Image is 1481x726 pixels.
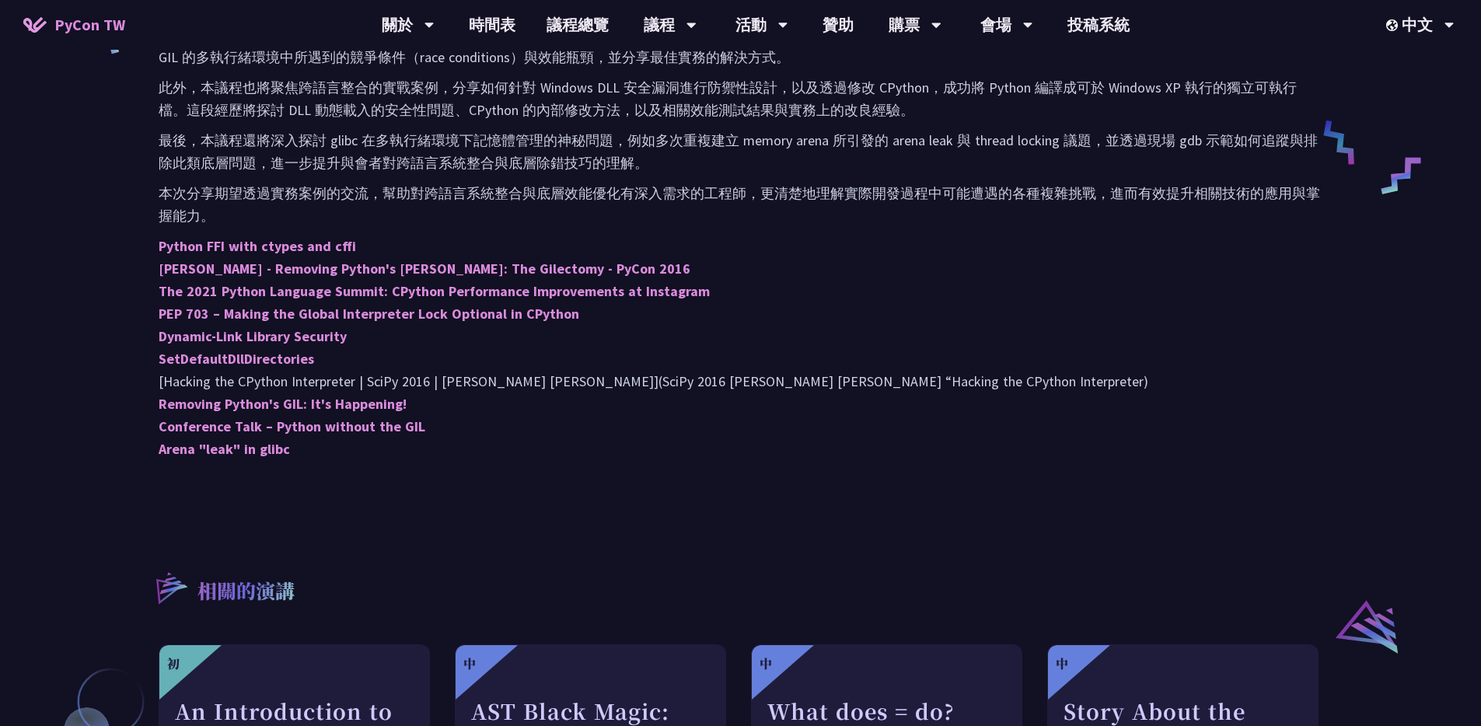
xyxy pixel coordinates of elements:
a: Conference Talk – Python without the GIL [159,417,425,435]
a: The 2021 Python Language Summit: CPython Performance Improvements at Instagram [159,282,710,300]
div: 中 [1056,654,1068,673]
p: 相關的演講 [197,577,295,608]
a: Dynamic-Link Library Security [159,327,347,345]
p: 最後，本議程還將深入探討 glibc 在多執行緒環境下記憶體管理的神秘問題，例如多次重複建立 memory arena 所引發的 arena leak 與 thread locking 議題，並... [159,129,1322,174]
div: 初 [167,654,180,673]
a: PyCon TW [8,5,141,44]
a: SetDefaultDllDirectories [159,350,314,368]
a: PEP 703 – Making the Global Interpreter Lock Optional in CPython [159,305,579,323]
img: Locale Icon [1386,19,1402,31]
div: 中 [760,654,772,673]
a: [PERSON_NAME] - Removing Python's [PERSON_NAME]: The Gilectomy - PyCon 2016 [159,260,690,277]
img: Home icon of PyCon TW 2025 [23,17,47,33]
span: PyCon TW [54,13,125,37]
p: [Hacking the CPython Interpreter | SciPy 2016 | [PERSON_NAME] [PERSON_NAME]](SciPy 2016 [PERSON_N... [159,235,1322,460]
a: Removing Python's GIL: It's Happening! [159,395,407,413]
img: r3.8d01567.svg [133,550,208,625]
p: 本次分享期望透過實務案例的交流，幫助對跨語言系統整合與底層效能優化有深入需求的工程師，更清楚地理解實際開發過程中可能遭遇的各種複雜挑戰，進而有效提升相關技術的應用與掌握能力。 [159,182,1322,227]
div: 中 [463,654,476,673]
a: Python FFI with ctypes and cffi [159,237,356,255]
a: Arena "leak" in glibc [159,440,290,458]
p: 此外，本議程也將聚焦跨語言整合的實戰案例，分享如何針對 Windows DLL 安全漏洞進行防禦性設計，以及透過修改 CPython，成功將 Python 編譯成可於 Windows XP 執行... [159,76,1322,121]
